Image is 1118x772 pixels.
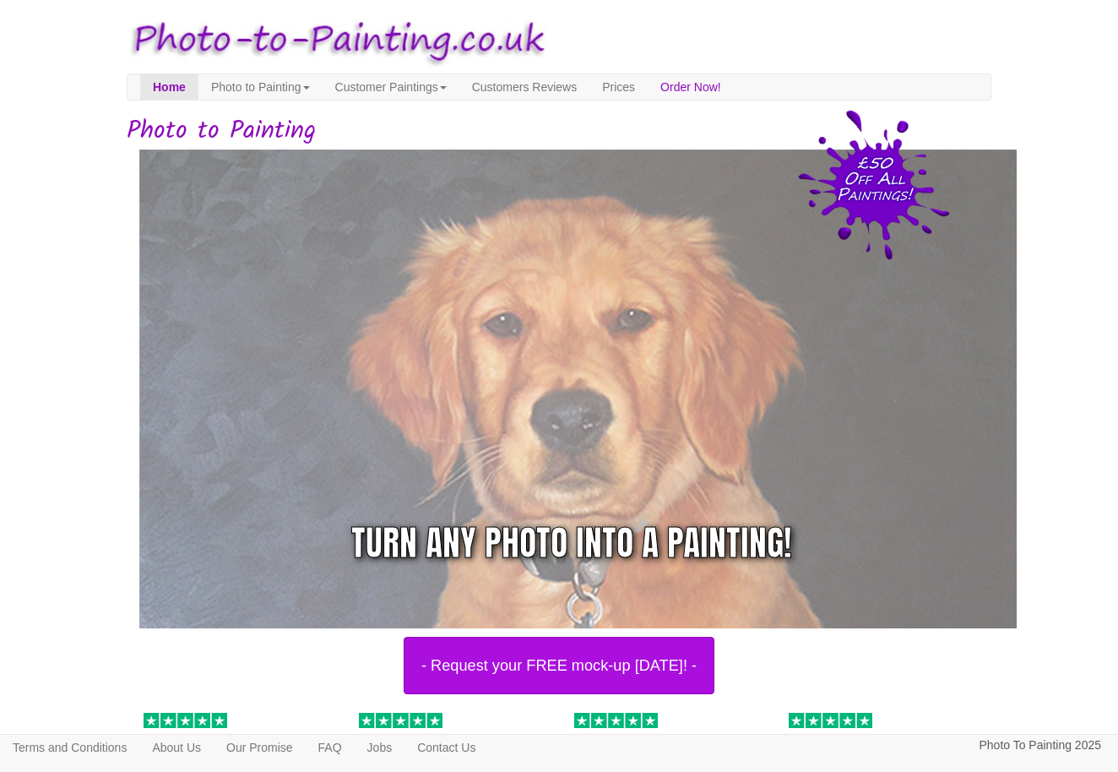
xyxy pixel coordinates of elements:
p: Photo To Painting 2025 [979,735,1101,756]
a: Order Now! [648,74,734,100]
img: Photo to Painting [118,8,551,73]
a: Customers Reviews [459,74,589,100]
button: - Request your FREE mock-up [DATE]! - [404,637,714,694]
img: 5 of out 5 stars [789,713,872,728]
img: 5 of out 5 stars [574,713,658,728]
img: 5 of out 5 stars [144,713,227,728]
a: Jobs [355,735,405,760]
a: Customer Paintings [323,74,459,100]
h1: Photo to Painting [127,117,991,145]
img: 50 pound price drop [798,110,950,260]
a: Home [140,74,198,100]
a: Prices [589,74,648,100]
a: About Us [139,735,214,760]
a: Photo to Painting [198,74,323,100]
a: Contact Us [404,735,488,760]
img: 5 of out 5 stars [359,713,442,728]
a: - Request your FREE mock-up [DATE]! - [114,150,1004,694]
div: Turn any photo into a painting! [351,518,792,568]
a: Our Promise [214,735,306,760]
img: dog.jpg [139,150,1029,643]
a: FAQ [306,735,355,760]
